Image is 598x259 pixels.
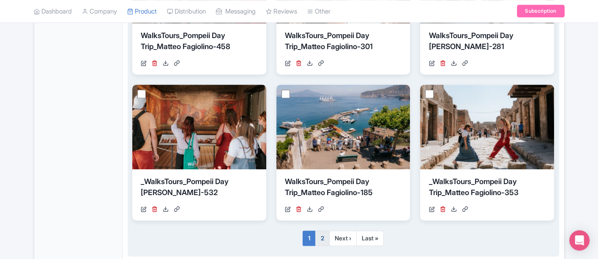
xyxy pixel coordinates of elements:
[303,231,316,246] a: 1
[329,231,357,246] a: Next ›
[285,176,402,201] div: WalksTours_Pompeii Day Trip_Matteo Fagiolino-185
[356,231,384,246] a: Last »
[141,176,258,201] div: _WalksTours_Pompeii Day [PERSON_NAME]-532
[429,176,546,201] div: _WalksTours_Pompeii Day Trip_Matteo Fagiolino-353
[141,30,258,55] div: WalksTours_Pompeii Day Trip_Matteo Fagiolino-458
[569,230,590,251] div: Open Intercom Messenger
[315,231,330,246] a: 2
[285,30,402,55] div: WalksTours_Pompeii Day Trip_Matteo Fagiolino-301
[429,30,546,55] div: WalksTours_Pompeii Day [PERSON_NAME]-281
[517,5,564,18] a: Subscription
